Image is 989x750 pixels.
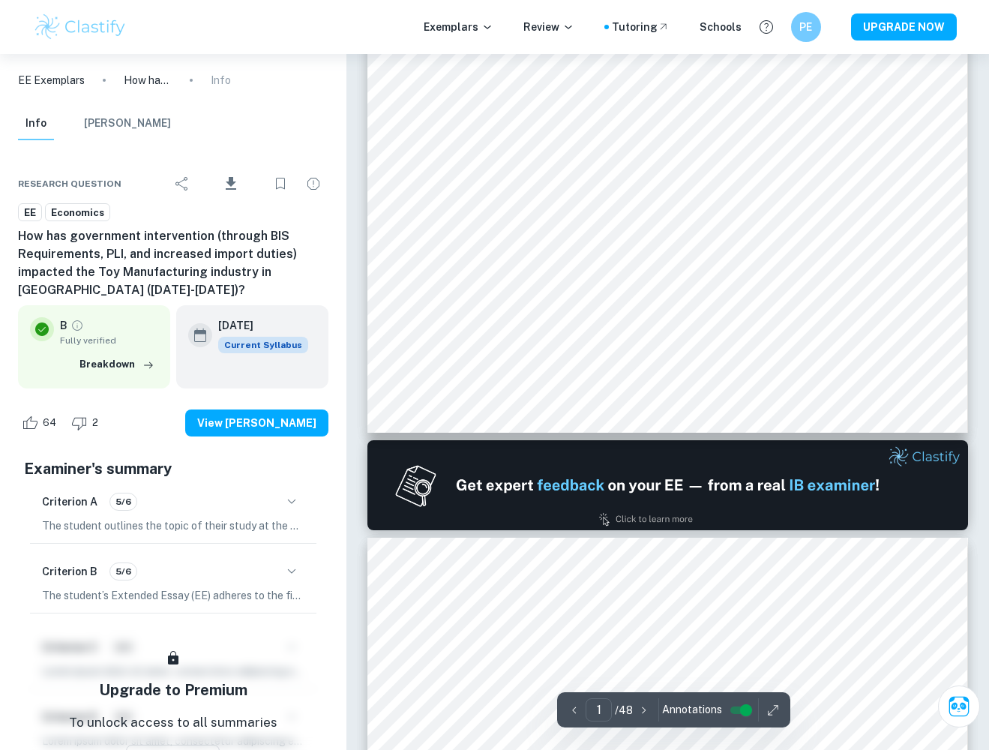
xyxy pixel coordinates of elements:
button: Ask Clai [938,685,980,727]
div: Bookmark [265,169,295,199]
span: Economics [46,205,109,220]
button: Info [18,107,54,140]
span: EE [19,205,41,220]
a: Tutoring [612,19,670,35]
h6: [DATE] [218,317,296,334]
p: / 48 [615,702,633,718]
span: Current Syllabus [218,337,308,353]
p: Review [523,19,574,35]
button: Breakdown [76,353,158,376]
p: How has government intervention (through BIS Requirements, PLI, and increased import duties) impa... [124,72,172,88]
h6: Criterion B [42,563,97,580]
div: Share [167,169,197,199]
a: EE Exemplars [18,72,85,88]
img: Ad [367,440,967,530]
span: Fully verified [60,334,158,347]
p: To unlock access to all summaries [69,713,277,733]
p: B [60,317,67,334]
span: 2 [84,415,106,430]
p: The student’s Extended Essay (EE) adheres to the five-year rule, focusing on relevant government ... [42,587,304,604]
h6: Criterion A [42,493,97,510]
h6: How has government intervention (through BIS Requirements, PLI, and increased import duties) impa... [18,227,328,299]
div: This exemplar is based on the current syllabus. Feel free to refer to it for inspiration/ideas wh... [218,337,308,353]
button: Help and Feedback [754,14,779,40]
p: The student outlines the topic of their study at the beginning of the essay, making its aim clear... [42,517,304,534]
div: Like [18,411,64,435]
a: Economics [45,203,110,222]
a: Schools [700,19,742,35]
h5: Examiner's summary [24,457,322,480]
span: Research question [18,177,121,190]
h6: PE [797,19,814,35]
a: Grade fully verified [70,319,84,332]
p: Info [211,72,231,88]
span: 64 [34,415,64,430]
span: 5/6 [110,495,136,508]
div: Download [200,164,262,203]
p: Exemplars [424,19,493,35]
a: EE [18,203,42,222]
img: Clastify logo [33,12,128,42]
div: Dislike [67,411,106,435]
button: UPGRADE NOW [851,13,957,40]
button: [PERSON_NAME] [84,107,171,140]
h5: Upgrade to Premium [99,679,247,701]
span: 5/6 [110,565,136,578]
span: Annotations [662,702,722,718]
button: View [PERSON_NAME] [185,409,328,436]
button: PE [791,12,821,42]
div: Report issue [298,169,328,199]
